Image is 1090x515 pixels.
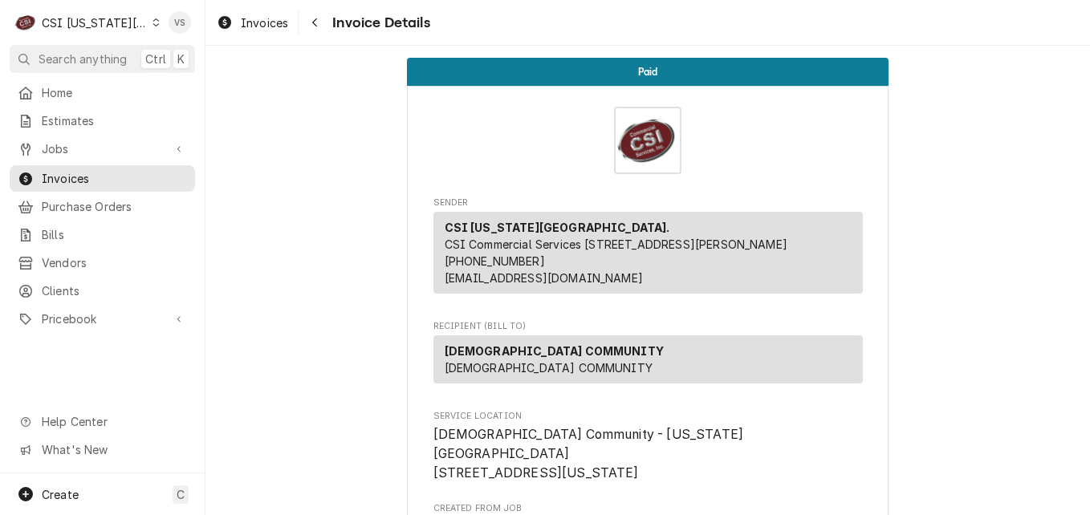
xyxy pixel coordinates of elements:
[39,51,127,67] span: Search anything
[10,306,195,332] a: Go to Pricebook
[10,436,195,463] a: Go to What's New
[445,344,664,358] strong: [DEMOGRAPHIC_DATA] COMMUNITY
[433,212,863,300] div: Sender
[10,193,195,220] a: Purchase Orders
[445,221,670,234] strong: CSI [US_STATE][GEOGRAPHIC_DATA].
[10,136,195,162] a: Go to Jobs
[10,79,195,106] a: Home
[638,67,658,77] span: Paid
[433,425,863,482] span: Service Location
[614,107,681,174] img: Logo
[177,486,185,503] span: C
[433,410,863,423] span: Service Location
[42,14,148,31] div: CSI [US_STATE][GEOGRAPHIC_DATA].
[42,170,187,187] span: Invoices
[42,413,185,430] span: Help Center
[407,58,889,86] div: Status
[42,112,187,129] span: Estimates
[433,197,863,301] div: Invoice Sender
[327,12,429,34] span: Invoice Details
[433,427,744,480] span: [DEMOGRAPHIC_DATA] Community - [US_STATE][GEOGRAPHIC_DATA] [STREET_ADDRESS][US_STATE]
[433,320,863,391] div: Invoice Recipient
[42,140,163,157] span: Jobs
[169,11,191,34] div: VS
[210,10,295,36] a: Invoices
[10,408,195,435] a: Go to Help Center
[10,107,195,134] a: Estimates
[445,361,653,375] span: [DEMOGRAPHIC_DATA] COMMUNITY
[10,221,195,248] a: Bills
[42,198,187,215] span: Purchase Orders
[177,51,185,67] span: K
[433,335,863,390] div: Recipient (Bill To)
[42,226,187,243] span: Bills
[433,212,863,294] div: Sender
[445,254,545,268] a: [PHONE_NUMBER]
[433,197,863,209] span: Sender
[10,249,195,276] a: Vendors
[14,11,37,34] div: C
[433,502,863,515] span: Created From Job
[42,282,187,299] span: Clients
[42,310,163,327] span: Pricebook
[302,10,327,35] button: Navigate back
[433,335,863,383] div: Recipient (Bill To)
[145,51,166,67] span: Ctrl
[42,441,185,458] span: What's New
[445,271,643,285] a: [EMAIL_ADDRESS][DOMAIN_NAME]
[241,14,288,31] span: Invoices
[433,320,863,333] span: Recipient (Bill To)
[42,254,187,271] span: Vendors
[14,11,37,34] div: CSI Kansas City.'s Avatar
[169,11,191,34] div: Vicky Stuesse's Avatar
[445,237,787,251] span: CSI Commercial Services [STREET_ADDRESS][PERSON_NAME]
[10,45,195,73] button: Search anythingCtrlK
[10,278,195,304] a: Clients
[433,410,863,482] div: Service Location
[42,84,187,101] span: Home
[42,488,79,501] span: Create
[10,165,195,192] a: Invoices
